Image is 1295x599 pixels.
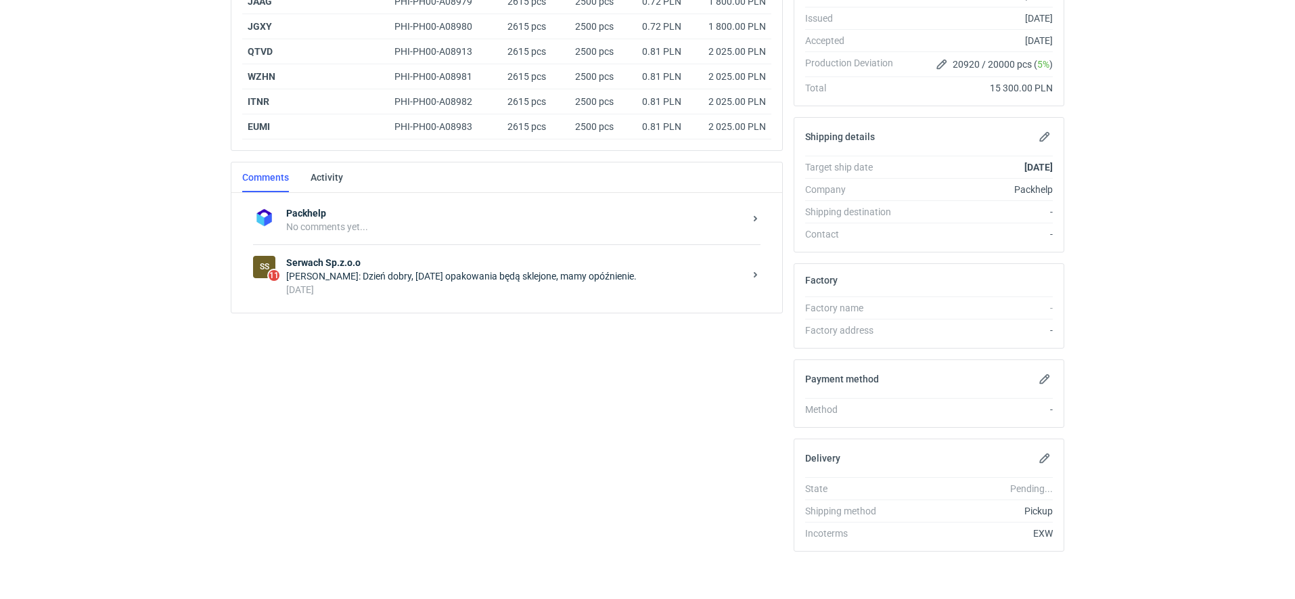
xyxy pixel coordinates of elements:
div: 2615 pcs [491,14,551,39]
button: Edit shipping details [1037,129,1053,145]
div: - [904,205,1053,219]
div: Pickup [904,504,1053,518]
a: WZHN [248,71,275,82]
div: 2615 pcs [491,39,551,64]
div: 2500 pcs [551,39,619,64]
span: 5% [1037,59,1049,70]
div: 0.72 PLN [624,20,681,33]
div: State [805,482,904,495]
button: Edit delivery details [1037,450,1053,466]
div: PHI-PH00-A08983 [394,120,485,133]
a: Activity [311,162,343,192]
div: 2500 pcs [551,64,619,89]
div: 2615 pcs [491,64,551,89]
div: 0.81 PLN [624,70,681,83]
button: Edit production Deviation [934,56,950,72]
div: 0.81 PLN [624,95,681,108]
div: [DATE] [286,283,744,296]
a: JGXY [248,21,272,32]
div: Serwach Sp.z.o.o [253,256,275,278]
div: 2 025.00 PLN [692,95,766,108]
div: 2 025.00 PLN [692,120,766,133]
div: 0.81 PLN [624,120,681,133]
div: - [904,227,1053,241]
div: 2615 pcs [491,114,551,139]
a: QTVD [248,46,273,57]
span: 11 [269,270,279,281]
div: No comments yet... [286,220,744,234]
div: 2500 pcs [551,114,619,139]
div: Incoterms [805,527,904,540]
div: [DATE] [904,34,1053,47]
div: PHI-PH00-A08982 [394,95,485,108]
div: [DATE] [904,12,1053,25]
a: EUMI [248,121,270,132]
div: 0.81 PLN [624,45,681,58]
div: 2 025.00 PLN [692,70,766,83]
strong: [DATE] [1024,162,1053,173]
a: Comments [242,162,289,192]
div: PHI-PH00-A08913 [394,45,485,58]
div: Accepted [805,34,904,47]
div: Target ship date [805,160,904,174]
div: Contact [805,227,904,241]
span: 20920 / 20000 pcs ( ) [953,58,1053,71]
div: Total [805,81,904,95]
div: Packhelp [904,183,1053,196]
div: 2 025.00 PLN [692,45,766,58]
strong: Packhelp [286,206,744,220]
div: Shipping method [805,504,904,518]
strong: Serwach Sp.z.o.o [286,256,744,269]
div: Production Deviation [805,56,904,72]
h2: Shipping details [805,131,875,142]
div: Factory name [805,301,904,315]
div: - [904,324,1053,337]
div: PHI-PH00-A08980 [394,20,485,33]
div: Issued [805,12,904,25]
div: Method [805,403,904,416]
img: Packhelp [253,206,275,229]
button: Edit payment method [1037,371,1053,387]
div: Shipping destination [805,205,904,219]
div: 2615 pcs [491,89,551,114]
div: Factory address [805,324,904,337]
div: 2500 pcs [551,14,619,39]
em: Pending... [1010,483,1053,494]
div: Company [805,183,904,196]
div: 15 300.00 PLN [904,81,1053,95]
a: ITNR [248,96,269,107]
h2: Delivery [805,453,840,464]
div: - [904,403,1053,416]
h2: Factory [805,275,838,286]
div: EXW [904,527,1053,540]
div: - [904,301,1053,315]
div: PHI-PH00-A08981 [394,70,485,83]
h2: Payment method [805,374,879,384]
div: 1 800.00 PLN [692,20,766,33]
figcaption: SS [253,256,275,278]
div: 2500 pcs [551,89,619,114]
div: [PERSON_NAME]: Dzień dobry, [DATE] opakowania będą sklejone, mamy opóźnienie. [286,269,744,283]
